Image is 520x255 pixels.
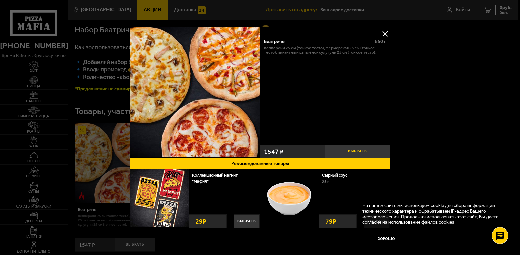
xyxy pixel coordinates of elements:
div: Беатриче [264,39,370,44]
strong: 29 ₽ [194,215,208,228]
p: На нашем сайте мы используем cookie для сбора информации технического характера и обрабатываем IP... [362,203,503,225]
span: 25 г [322,179,329,184]
span: 850 г [375,38,386,44]
button: Выбрать [234,214,260,228]
button: Рекомендованные товары [130,158,390,169]
p: Пепперони 25 см (тонкое тесто), Фермерская 25 см (тонкое тесто), Пикантный цыплёнок сулугуни 25 с... [264,46,386,55]
strong: 79 ₽ [324,215,338,228]
img: Беатриче [130,27,260,157]
a: Сырный соус [322,173,353,178]
a: Коллекционный магнит "Мафия" [192,173,238,184]
a: Беатриче [130,27,260,158]
button: Выбрать [325,145,390,158]
button: Хорошо [362,231,411,247]
span: 1547 ₽ [264,148,284,155]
